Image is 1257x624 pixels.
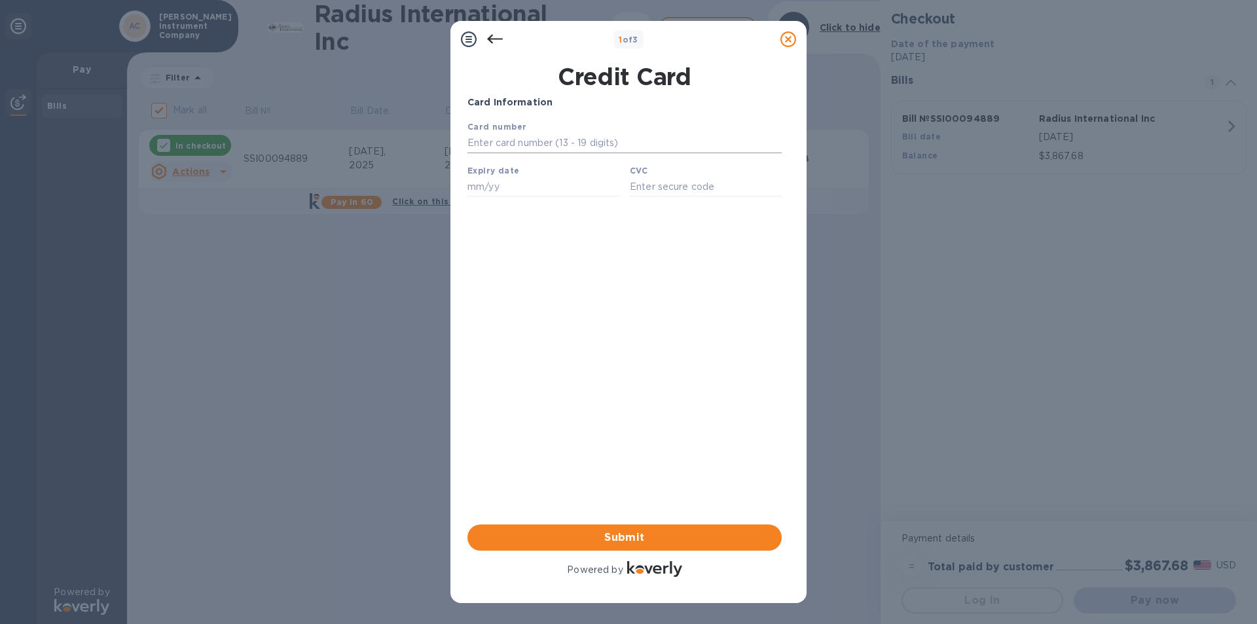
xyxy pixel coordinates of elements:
b: Card Information [467,97,553,107]
b: of 3 [619,35,638,45]
span: 1 [619,35,622,45]
iframe: Your browser does not support iframes [467,120,782,200]
img: Logo [627,561,682,577]
span: Submit [478,530,771,545]
h1: Credit Card [462,63,787,90]
p: Powered by [567,563,623,577]
button: Submit [467,524,782,551]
